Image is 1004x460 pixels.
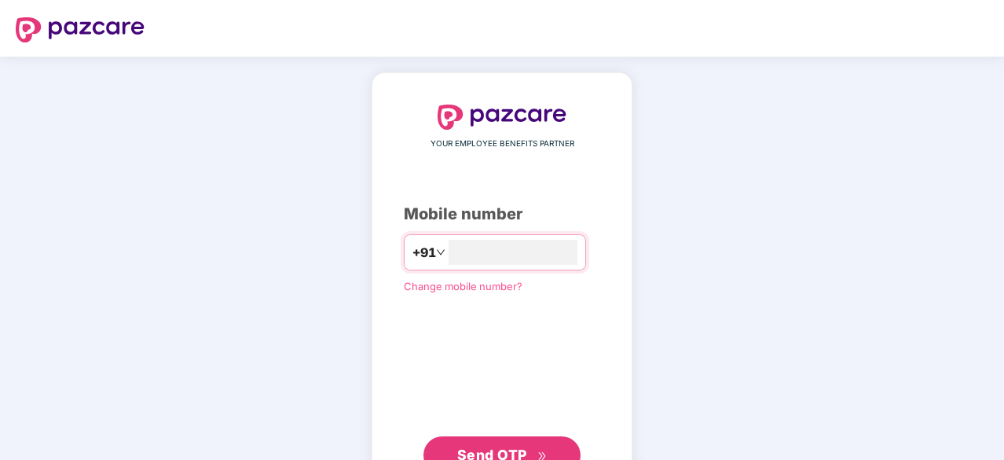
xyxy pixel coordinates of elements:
img: logo [16,17,145,42]
img: logo [438,105,566,130]
a: Change mobile number? [404,280,522,293]
span: +91 [412,243,436,263]
span: YOUR EMPLOYEE BENEFITS PARTNER [431,138,574,150]
div: Mobile number [404,202,600,226]
span: down [436,248,445,257]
